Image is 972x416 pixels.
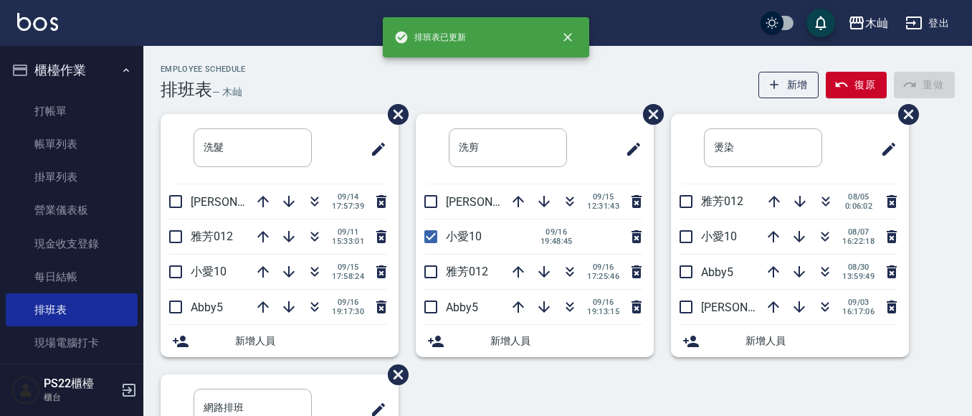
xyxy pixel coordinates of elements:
span: 09/15 [587,192,619,202]
span: 09/15 [332,263,364,272]
span: 雅芳012 [701,194,743,208]
a: 掛單列表 [6,161,138,194]
span: 08/30 [842,263,875,272]
button: 木屾 [842,9,894,38]
p: 櫃台 [44,391,117,404]
span: Abby5 [701,265,733,279]
h6: — 木屾 [212,85,242,100]
span: 17:57:39 [332,202,364,211]
span: 小愛10 [446,230,482,243]
a: 現金收支登錄 [6,227,138,260]
span: 08/07 [842,227,875,237]
span: 小愛10 [701,230,737,243]
span: 雅芳012 [191,230,233,243]
h3: 排班表 [161,80,212,100]
img: Person [11,376,40,405]
span: Abby5 [446,301,478,314]
h5: PS22櫃檯 [44,377,117,391]
div: 新增人員 [671,325,909,357]
div: 新增人員 [161,325,399,357]
span: 16:17:06 [842,307,875,316]
span: 排班表已更新 [394,30,466,44]
span: 修改班表的標題 [361,132,387,166]
a: 營業儀表板 [6,194,138,227]
span: 09/16 [587,298,619,307]
button: 櫃檯作業 [6,52,138,89]
span: 09/16 [540,227,573,237]
span: 15:33:01 [332,237,364,246]
span: 09/11 [332,227,364,237]
span: 刪除班表 [377,93,411,136]
span: [PERSON_NAME]7 [446,195,538,209]
span: 13:59:49 [842,272,875,281]
span: 新增人員 [490,334,642,349]
span: 09/14 [332,192,364,202]
span: 刪除班表 [632,93,666,136]
span: 小愛10 [191,265,227,278]
span: 0:06:02 [843,202,875,211]
a: 每日結帳 [6,260,138,293]
span: 16:22:18 [842,237,875,246]
a: 帳單列表 [6,128,138,161]
button: 登出 [900,10,955,37]
button: save [806,9,835,37]
button: 復原 [826,72,887,98]
span: 19:13:15 [587,307,619,316]
span: 雅芳012 [446,265,488,278]
span: [PERSON_NAME]7 [191,195,283,209]
span: 修改班表的標題 [872,132,897,166]
span: 09/03 [842,298,875,307]
span: 新增人員 [235,334,387,349]
a: 排班表 [6,293,138,326]
input: 排版標題 [449,128,567,167]
div: 木屾 [865,14,888,32]
span: Abby5 [191,301,223,314]
span: 08/05 [843,192,875,202]
input: 排版標題 [194,128,312,167]
span: 17:58:24 [332,272,364,281]
span: 19:17:30 [332,307,364,316]
img: Logo [17,13,58,31]
span: 刪除班表 [887,93,921,136]
span: 刪除班表 [377,354,411,396]
span: 09/16 [587,263,619,272]
span: 12:31:43 [587,202,619,211]
h2: Employee Schedule [161,65,246,74]
span: 修改班表的標題 [616,132,642,166]
span: 17:25:46 [587,272,619,281]
input: 排版標題 [704,128,822,167]
span: 09/16 [332,298,364,307]
span: 新增人員 [745,334,897,349]
button: 新增 [758,72,819,98]
div: 新增人員 [416,325,654,357]
a: 現場電腦打卡 [6,326,138,359]
button: close [552,22,583,53]
span: 19:48:45 [540,237,573,246]
a: 打帳單 [6,95,138,128]
span: [PERSON_NAME]7 [701,301,794,314]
